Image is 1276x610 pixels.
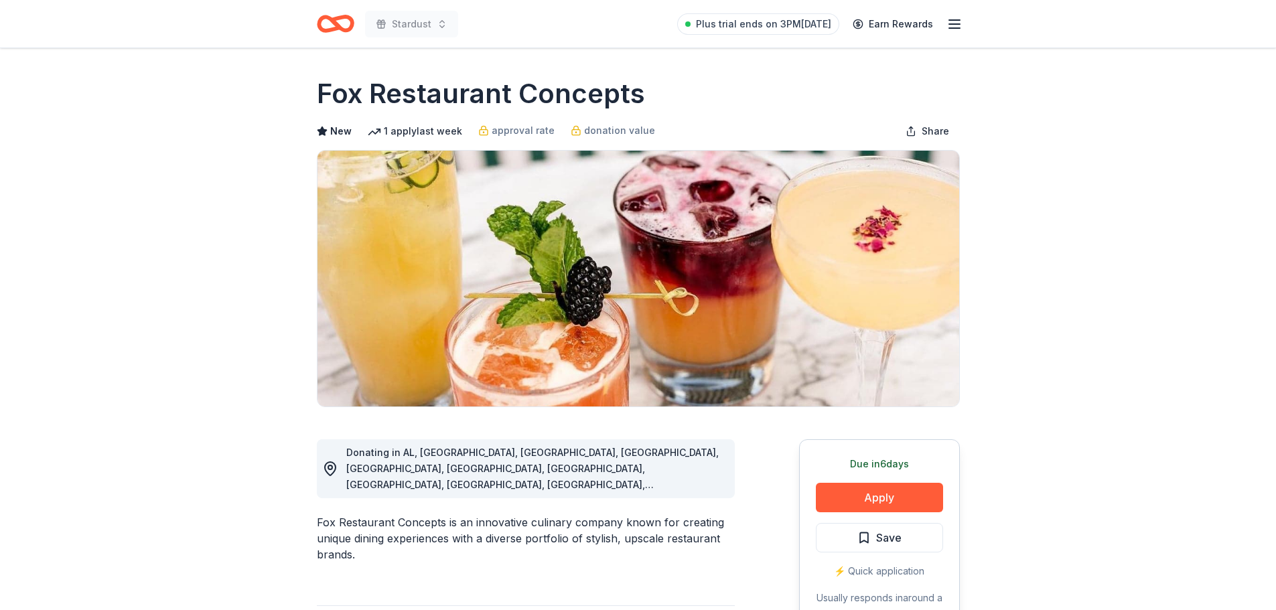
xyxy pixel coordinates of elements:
[584,123,655,139] span: donation value
[330,123,352,139] span: New
[876,529,902,546] span: Save
[478,123,555,139] a: approval rate
[317,514,735,562] div: Fox Restaurant Concepts is an innovative culinary company known for creating unique dining experi...
[317,151,959,406] img: Image for Fox Restaurant Concepts
[365,11,458,37] button: Stardust
[922,123,949,139] span: Share
[696,16,831,32] span: Plus trial ends on 3PM[DATE]
[895,118,960,145] button: Share
[816,563,943,579] div: ⚡️ Quick application
[317,75,645,112] h1: Fox Restaurant Concepts
[816,456,943,472] div: Due in 6 days
[392,16,431,32] span: Stardust
[816,523,943,552] button: Save
[492,123,555,139] span: approval rate
[346,447,719,522] span: Donating in AL, [GEOGRAPHIC_DATA], [GEOGRAPHIC_DATA], [GEOGRAPHIC_DATA], [GEOGRAPHIC_DATA], [GEOG...
[368,123,462,139] div: 1 apply last week
[677,13,839,35] a: Plus trial ends on 3PM[DATE]
[571,123,655,139] a: donation value
[845,12,941,36] a: Earn Rewards
[317,8,354,40] a: Home
[816,483,943,512] button: Apply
